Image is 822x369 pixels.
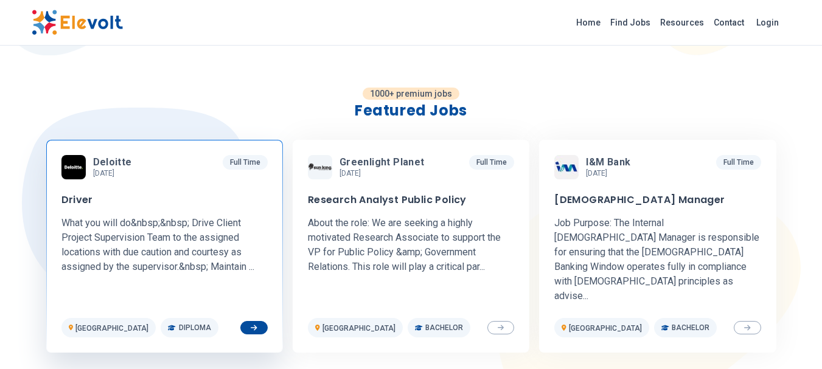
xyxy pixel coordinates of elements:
[539,140,776,353] a: I&M BankI&M Bank[DATE]Full Time[DEMOGRAPHIC_DATA] ManagerJob Purpose: The Internal [DEMOGRAPHIC_D...
[363,88,459,100] p: 1000+ premium jobs
[46,101,776,120] h2: Featured Jobs
[293,140,529,353] a: Greenlight PlanetGreenlight Planet[DATE]Full TimeResearch Analyst Public PolicyAbout the role: We...
[61,194,93,206] h3: Driver
[749,10,786,35] a: Login
[61,155,86,179] img: Deloitte
[554,194,725,206] h3: [DEMOGRAPHIC_DATA] Manager
[605,13,655,32] a: Find Jobs
[61,216,268,274] p: What you will do&nbsp;&nbsp; Drive Client Project Supervision Team to the assigned locations with...
[322,324,395,333] span: [GEOGRAPHIC_DATA]
[554,155,579,179] img: I&M Bank
[93,156,132,168] span: Deloitte
[586,156,630,168] span: I&M Bank
[340,156,425,168] span: Greenlight Planet
[179,323,211,333] span: Diploma
[761,311,822,369] iframe: Chat Widget
[569,324,642,333] span: [GEOGRAPHIC_DATA]
[93,168,137,178] p: [DATE]
[308,216,514,274] p: About the role: We are seeking a highly motivated Research Associate to support the VP for Public...
[655,13,709,32] a: Resources
[672,323,709,333] span: Bachelor
[586,168,635,178] p: [DATE]
[716,155,761,170] p: Full Time
[340,168,430,178] p: [DATE]
[223,155,268,170] p: Full Time
[32,10,123,35] img: Elevolt
[75,324,148,333] span: [GEOGRAPHIC_DATA]
[709,13,749,32] a: Contact
[554,216,761,303] p: Job Purpose: The Internal [DEMOGRAPHIC_DATA] Manager is responsible for ensuring that the [DEMOGR...
[308,163,332,171] img: Greenlight Planet
[469,155,514,170] p: Full Time
[425,323,463,333] span: Bachelor
[571,13,605,32] a: Home
[46,140,283,353] a: DeloitteDeloitte[DATE]Full TimeDriverWhat you will do&nbsp;&nbsp; Drive Client Project Supervisio...
[308,194,467,206] h3: Research Analyst Public Policy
